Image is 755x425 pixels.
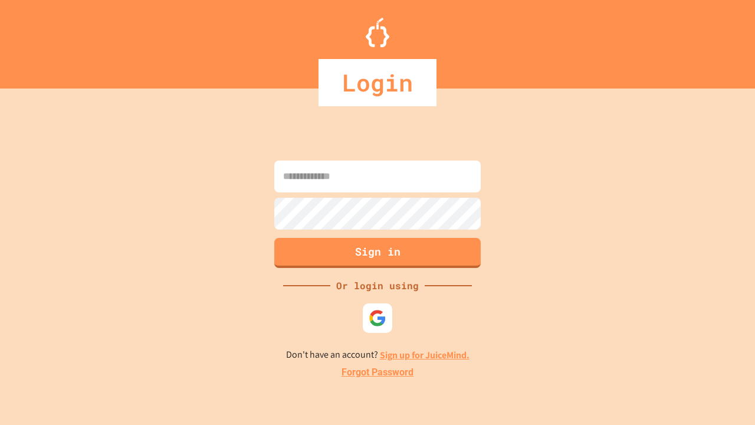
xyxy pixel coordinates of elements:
[330,279,425,293] div: Or login using
[369,309,386,327] img: google-icon.svg
[342,365,413,380] a: Forgot Password
[274,238,481,268] button: Sign in
[366,18,389,47] img: Logo.svg
[286,348,470,362] p: Don't have an account?
[380,349,470,361] a: Sign up for JuiceMind.
[319,59,436,106] div: Login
